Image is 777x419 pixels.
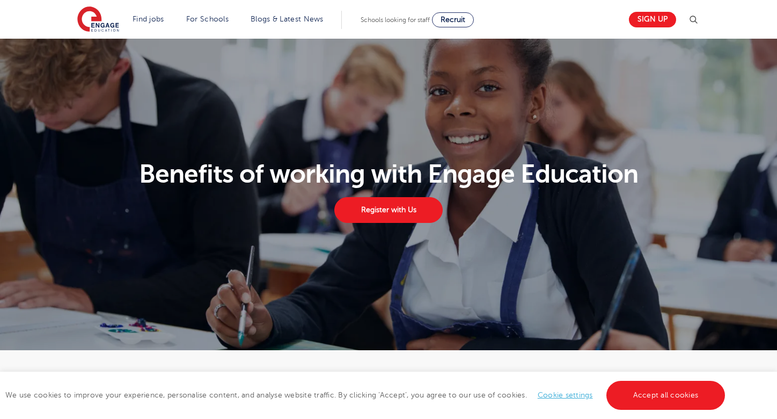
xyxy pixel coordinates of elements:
[71,161,706,187] h1: Benefits of working with Engage Education
[432,12,474,27] a: Recruit
[133,15,164,23] a: Find jobs
[361,16,430,24] span: Schools looking for staff
[606,381,725,410] a: Accept all cookies
[186,15,229,23] a: For Schools
[251,15,324,23] a: Blogs & Latest News
[5,391,728,399] span: We use cookies to improve your experience, personalise content, and analyse website traffic. By c...
[441,16,465,24] span: Recruit
[538,391,593,399] a: Cookie settings
[629,12,676,27] a: Sign up
[334,197,443,223] a: Register with Us
[77,6,119,33] img: Engage Education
